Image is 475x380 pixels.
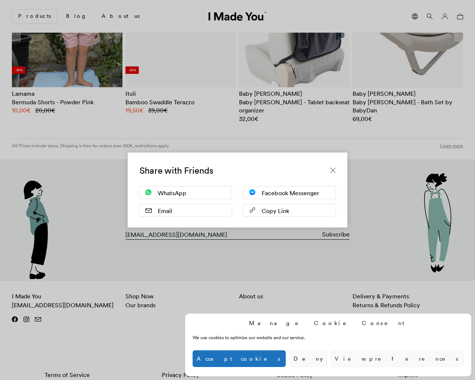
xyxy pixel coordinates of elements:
span: Copy Link [262,207,289,215]
button: View preferences [331,350,464,367]
span: WhatsApp [158,189,186,197]
a: Facebook Messenger [243,187,335,199]
span: Facebook Messenger [262,189,319,197]
a: WhatsApp [140,187,232,199]
a: Email [140,204,232,216]
p: Share with Friends [140,164,335,177]
a: Copy Link [243,204,335,216]
div: We use cookies to optimize our website and our service. [193,334,354,341]
span: Email [158,207,172,215]
button: Deny [289,350,327,367]
button: Accept cookies [193,350,286,367]
div: Manage Cookie Consent [249,319,408,327]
